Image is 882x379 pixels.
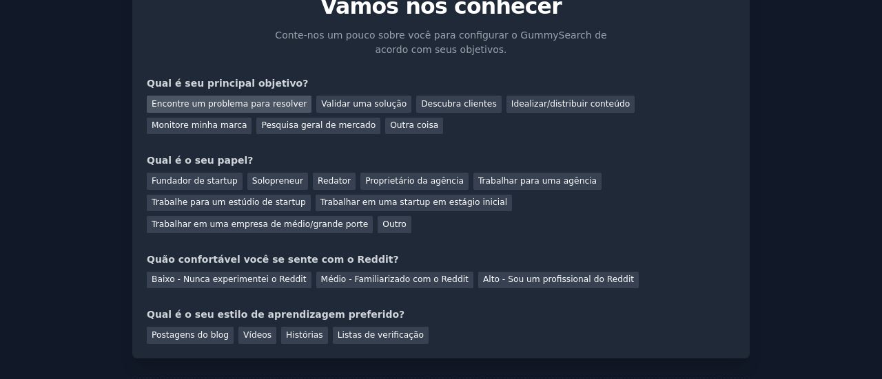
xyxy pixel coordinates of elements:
[421,99,497,109] font: Descubra clientes
[275,30,606,55] font: Conte-nos um pouco sobre você para configurar o GummySearch de acordo com seus objetivos.
[321,99,407,109] font: Validar uma solução
[321,274,469,284] font: Médio - Familiarizado com o Reddit
[478,176,597,186] font: Trabalhar para uma agência
[152,99,307,109] font: Encontre um problema para resolver
[365,176,464,186] font: Proprietário da agência
[152,197,306,207] font: Trabalhe para um estúdio de startup
[147,309,404,320] font: Qual é o seu estilo de aprendizagem preferido?
[152,176,238,186] font: Fundador de startup
[320,197,507,207] font: Trabalhar em uma startup em estágio inicial
[147,78,308,89] font: Qual é seu principal objetivo?
[147,254,399,265] font: Quão confortável você se sente com o Reddit?
[152,219,368,229] font: Trabalhar em uma empresa de médio/grande porte
[511,99,630,109] font: Idealizar/distribuir conteúdo
[338,330,424,340] font: Listas de verificação
[318,176,351,186] font: Redator
[152,330,229,340] font: Postagens do blog
[152,120,247,130] font: Monitore minha marca
[382,219,406,229] font: Outro
[286,330,323,340] font: Histórias
[147,155,253,166] font: Qual é o seu papel?
[390,120,438,130] font: Outra coisa
[152,274,307,284] font: Baixo - Nunca experimentei o Reddit
[483,274,634,284] font: Alto - Sou um profissional do Reddit
[261,120,376,130] font: Pesquisa geral de mercado
[243,330,271,340] font: Vídeos
[252,176,303,186] font: Solopreneur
